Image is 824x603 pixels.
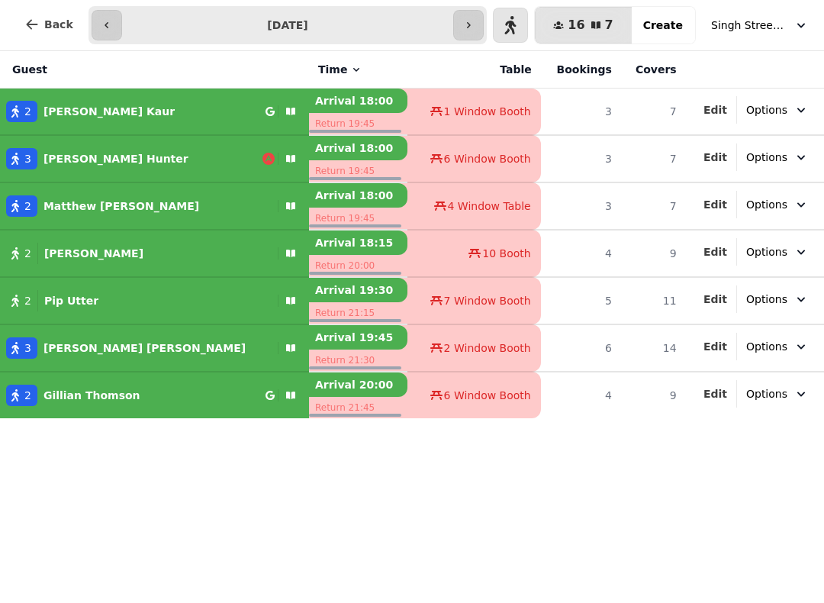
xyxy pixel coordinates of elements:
span: 2 [24,388,31,403]
td: 7 [621,89,686,136]
td: 7 [621,135,686,182]
p: Arrival 18:00 [309,183,407,208]
td: 3 [541,182,621,230]
button: Options [737,143,818,171]
span: 6 Window Booth [444,151,531,166]
button: Options [737,333,818,360]
span: 3 [24,151,31,166]
p: Return 21:15 [309,302,407,324]
span: Create [643,20,683,31]
p: Arrival 18:00 [309,89,407,113]
button: Time [318,62,362,77]
p: Gillian Thomson [43,388,140,403]
button: Edit [703,197,727,212]
p: [PERSON_NAME] [44,246,143,261]
span: Edit [703,152,727,163]
span: 10 Booth [482,246,530,261]
td: 14 [621,324,686,372]
span: Time [318,62,347,77]
span: Edit [703,341,727,352]
p: Arrival 18:00 [309,136,407,160]
span: 16 [568,19,584,31]
td: 3 [541,135,621,182]
p: Pip Utter [44,293,98,308]
p: [PERSON_NAME] Hunter [43,151,188,166]
span: 1 Window Booth [444,104,531,119]
td: 3 [541,89,621,136]
span: Options [746,386,787,401]
span: 6 Window Booth [444,388,531,403]
p: Arrival 20:00 [309,372,407,397]
p: [PERSON_NAME] [PERSON_NAME] [43,340,246,356]
span: 7 Window Booth [444,293,531,308]
button: Options [737,238,818,266]
td: 6 [541,324,621,372]
span: Edit [703,247,727,257]
span: 4 Window Table [448,198,531,214]
button: 167 [535,7,631,44]
span: Options [746,339,787,354]
td: 4 [541,230,621,277]
button: Options [737,285,818,313]
span: Options [746,102,787,118]
td: 11 [621,277,686,324]
p: Arrival 19:45 [309,325,407,350]
p: Matthew [PERSON_NAME] [43,198,199,214]
th: Bookings [541,51,621,89]
button: Singh Street Bruntsfield [702,11,818,39]
span: Back [44,19,73,30]
button: Edit [703,150,727,165]
span: 7 [605,19,613,31]
button: Options [737,96,818,124]
td: 9 [621,230,686,277]
span: 2 [24,293,31,308]
th: Covers [621,51,686,89]
button: Edit [703,102,727,118]
span: Edit [703,389,727,399]
button: Edit [703,386,727,401]
span: 2 [24,246,31,261]
span: 2 [24,104,31,119]
th: Table [407,51,541,89]
button: Edit [703,292,727,307]
td: 7 [621,182,686,230]
p: Return 19:45 [309,208,407,229]
p: Return 21:30 [309,350,407,371]
span: Options [746,244,787,260]
span: Options [746,292,787,307]
span: Options [746,150,787,165]
p: Return 20:00 [309,255,407,276]
td: 4 [541,372,621,418]
span: Edit [703,105,727,115]
span: Edit [703,199,727,210]
td: 9 [621,372,686,418]
button: Edit [703,339,727,354]
button: Back [12,6,85,43]
span: 2 [24,198,31,214]
p: Return 19:45 [309,160,407,182]
button: Edit [703,244,727,260]
p: Arrival 19:30 [309,278,407,302]
button: Create [631,7,695,44]
td: 5 [541,277,621,324]
span: Edit [703,294,727,305]
span: 3 [24,340,31,356]
p: Return 21:45 [309,397,407,418]
span: Options [746,197,787,212]
p: [PERSON_NAME] Kaur [43,104,175,119]
span: Singh Street Bruntsfield [711,18,787,33]
p: Arrival 18:15 [309,231,407,255]
button: Options [737,191,818,218]
button: Options [737,380,818,408]
p: Return 19:45 [309,113,407,134]
span: 2 Window Booth [444,340,531,356]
